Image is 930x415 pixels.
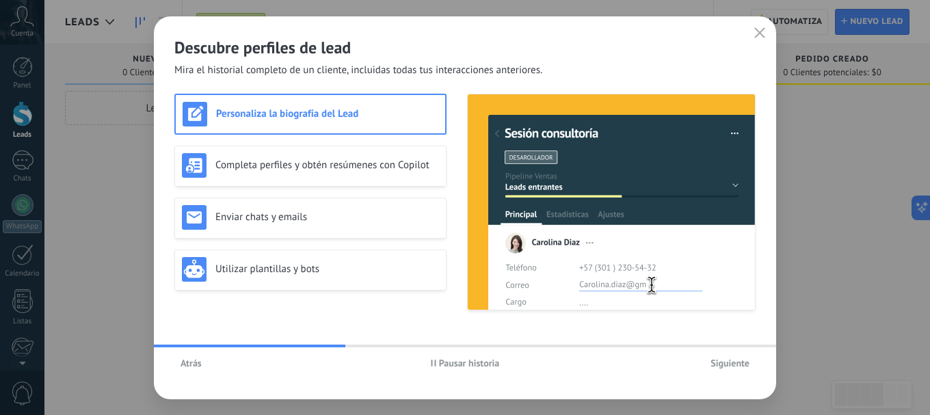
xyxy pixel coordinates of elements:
h3: Personaliza la biografía del Lead [216,107,438,120]
button: Siguiente [704,353,756,373]
span: Mira el historial completo de un cliente, incluidas todas tus interacciones anteriores. [174,64,542,77]
h2: Descubre perfiles de lead [174,37,756,58]
span: Siguiente [710,358,749,368]
span: Atrás [181,358,202,368]
button: Atrás [174,353,208,373]
button: Pausar historia [425,353,506,373]
span: Pausar historia [439,358,500,368]
h3: Utilizar plantillas y bots [215,263,439,276]
h3: Completa perfiles y obtén resúmenes con Copilot [215,159,439,172]
h3: Enviar chats y emails [215,211,439,224]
